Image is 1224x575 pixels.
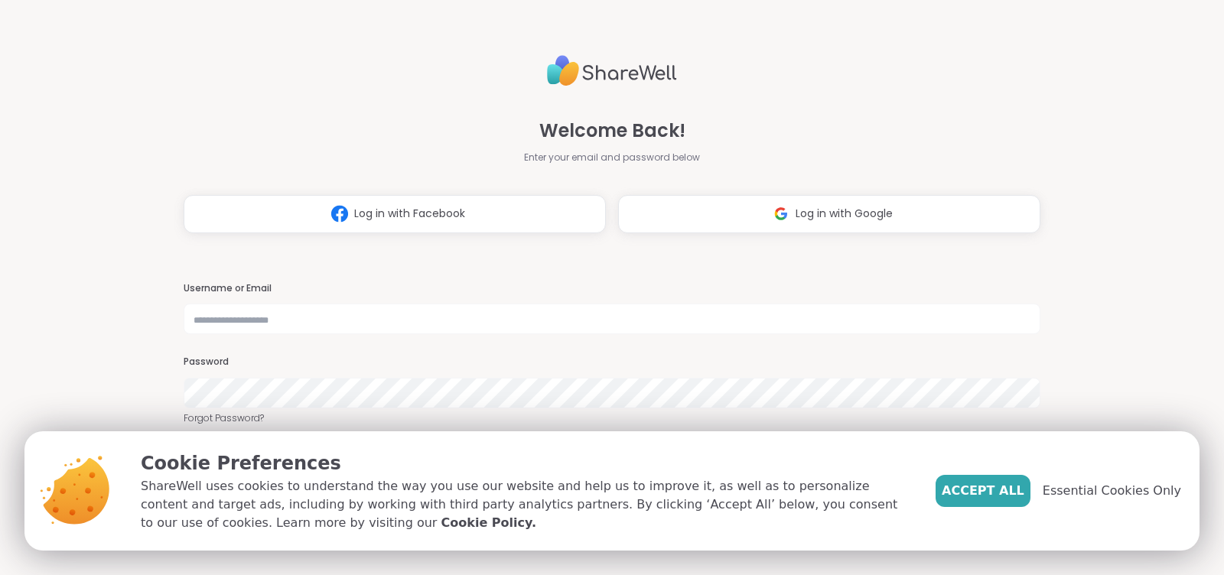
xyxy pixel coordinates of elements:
span: Log in with Google [796,206,893,222]
h3: Username or Email [184,282,1040,295]
span: Welcome Back! [539,117,685,145]
p: Cookie Preferences [141,450,911,477]
button: Log in with Facebook [184,195,606,233]
span: Essential Cookies Only [1043,482,1181,500]
img: ShareWell Logo [547,49,677,93]
span: Log in with Facebook [354,206,465,222]
button: Log in with Google [618,195,1040,233]
h3: Password [184,356,1040,369]
a: Forgot Password? [184,411,1040,425]
span: Accept All [942,482,1024,500]
img: ShareWell Logomark [325,200,354,228]
button: Accept All [936,475,1030,507]
a: Cookie Policy. [441,514,536,532]
span: Enter your email and password below [524,151,700,164]
img: ShareWell Logomark [767,200,796,228]
p: ShareWell uses cookies to understand the way you use our website and help us to improve it, as we... [141,477,911,532]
